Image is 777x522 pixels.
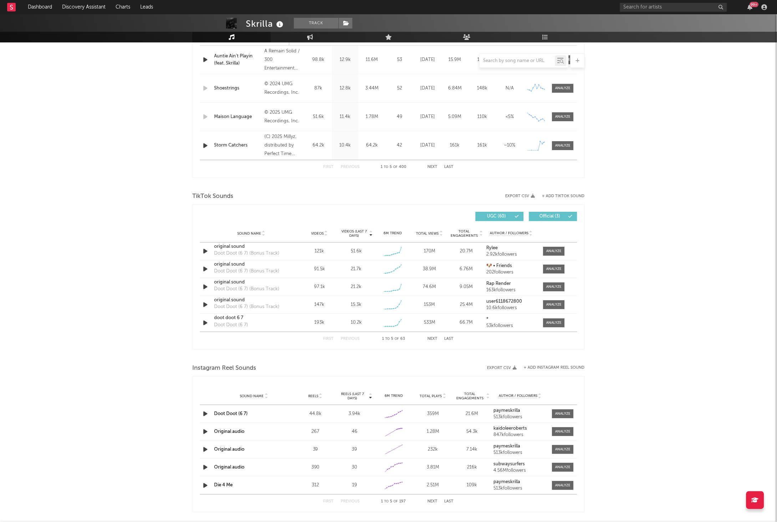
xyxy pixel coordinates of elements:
[298,482,333,489] div: 312
[214,279,289,286] a: original sound
[323,337,334,341] button: First
[493,444,547,449] a: paymeskrilla
[413,319,446,326] div: 533M
[307,142,330,149] div: 64.2k
[214,243,289,250] div: original sound
[214,261,289,268] a: original sound
[443,85,467,92] div: 6.84M
[487,323,536,328] div: 53k followers
[493,462,547,467] a: subwaysurfers
[337,410,372,418] div: 3.94k
[303,283,336,291] div: 97.1k
[493,426,527,431] strong: kaidoleeroberts
[529,212,577,221] button: Official(3)
[294,18,339,29] button: Track
[192,192,233,201] span: TikTok Sounds
[748,4,753,10] button: 99+
[303,248,336,255] div: 121k
[240,394,264,398] span: Sound Name
[307,85,330,92] div: 87k
[416,85,440,92] div: [DATE]
[415,428,451,435] div: 1.28M
[493,444,520,449] strong: paymeskrilla
[471,85,494,92] div: 148k
[493,480,520,484] strong: paymeskrilla
[394,500,398,503] span: of
[214,322,248,329] div: Doot Doot (6 7)
[487,288,536,293] div: 163k followers
[214,314,289,322] a: doot doot 6 7
[341,165,360,169] button: Previous
[307,113,330,121] div: 51.6k
[535,194,585,198] button: + Add TikTok Sound
[542,194,585,198] button: + Add TikTok Sound
[487,281,511,286] strong: Rap Render
[214,483,233,487] a: Die 4 Me
[214,429,244,434] a: Original audio
[454,482,490,489] div: 109k
[493,426,547,431] a: kaidoleeroberts
[214,447,244,452] a: Original audio
[450,229,479,238] span: Total Engagements
[214,297,289,304] a: original sound
[443,142,467,149] div: 161k
[214,113,261,121] div: Maison Language
[214,411,248,416] a: Doot Doot (6 7)
[476,212,524,221] button: UGC(60)
[340,229,369,238] span: Videos (last 7 days)
[351,266,361,273] div: 21.7k
[337,482,372,489] div: 19
[487,246,536,251] a: Rylee
[493,408,547,413] a: paymeskrilla
[351,283,361,291] div: 21.2k
[416,113,440,121] div: [DATE]
[376,393,412,399] div: 6M Trend
[214,85,261,92] div: Shoestrings
[337,446,372,453] div: 39
[480,214,513,219] span: UGC ( 60 )
[214,250,279,257] div: Doot Doot (6 7) (Bonus Track)
[413,301,446,308] div: 153M
[493,480,547,485] a: paymeskrilla
[376,231,410,236] div: 6M Trend
[471,113,494,121] div: 110k
[487,299,522,304] strong: user6118672800
[214,142,261,149] a: Storm Catchers
[298,428,333,435] div: 267
[351,319,362,326] div: 10.2k
[480,58,555,64] input: Search by song name or URL
[493,462,525,466] strong: subwaysurfers
[384,165,388,169] span: to
[493,433,547,437] div: 847k followers
[214,268,279,275] div: Doot Doot (6 7) (Bonus Track)
[264,80,303,97] div: © 2024 UMG Recordings, Inc.
[506,194,535,198] button: Export CSV
[416,231,439,236] span: Total Views
[427,165,437,169] button: Next
[192,364,256,373] span: Instagram Reel Sounds
[450,301,483,308] div: 25.4M
[323,165,334,169] button: First
[337,392,368,400] span: Reels (last 7 days)
[487,270,536,275] div: 202 followers
[214,286,279,293] div: Doot Doot (6 7) (Bonus Track)
[298,410,333,418] div: 44.8k
[450,283,483,291] div: 9.05M
[454,410,490,418] div: 21.6M
[334,142,357,149] div: 10.4k
[323,500,334,503] button: First
[487,366,517,370] button: Export CSV
[387,113,412,121] div: 49
[385,337,390,341] span: to
[214,465,244,470] a: Original audio
[454,392,486,400] span: Total Engagements
[493,486,547,491] div: 513k followers
[303,301,336,308] div: 147k
[214,53,261,67] a: Auntie Ain’t Playin (feat. Skrilla)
